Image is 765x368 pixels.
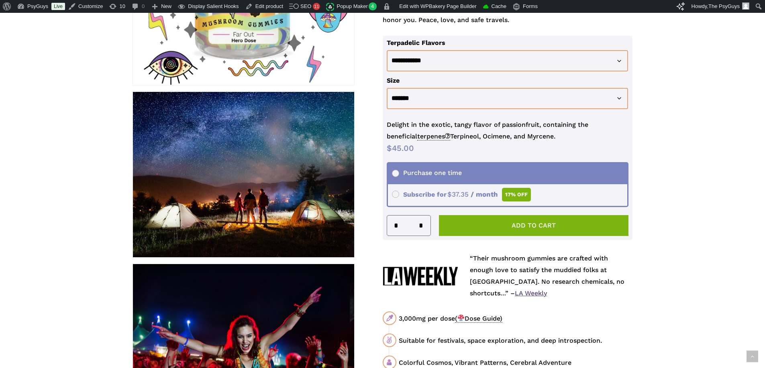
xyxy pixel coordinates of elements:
span: $ [447,190,452,198]
img: Avatar photo [742,2,749,10]
span: 37.35 [447,190,469,198]
span: 4 [369,2,377,10]
span: / month [471,190,498,198]
a: Live [51,3,65,10]
a: Back to top [747,351,758,362]
span: $ [387,143,392,153]
div: 11 [313,3,320,10]
label: Size [387,77,400,84]
label: Terpadelic Flavors [387,39,445,47]
span: Subscribe for [392,191,531,198]
div: Colorful Cosmos, Vibrant Patterns, Cerebral Adventure [399,358,632,368]
div: Suitable for festivals, space exploration, and deep introspection. [399,335,632,346]
input: Product quantity [401,216,416,236]
p: “Their mushroom gummies are crafted with enough love to satisfy the muddied folks at [GEOGRAPHIC_... [470,253,632,299]
span: ( Dose Guide) [455,315,502,323]
img: 🍄 [458,315,464,321]
div: 3,000mg per dose [399,313,632,323]
img: La Weekly Logo [383,266,458,286]
a: LA Weekly [515,289,547,297]
bdi: 45.00 [387,143,414,153]
span: terpenes [417,132,450,140]
p: Delight in the exotic, tangy flavor of passionfruit, containing the beneficial Terpineol, Ocimene... [387,119,629,142]
span: The PsyGuys [708,3,740,9]
button: Add to cart [439,215,629,236]
span: Purchase one time [392,169,462,177]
